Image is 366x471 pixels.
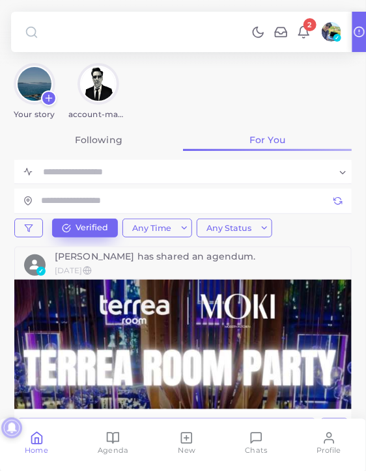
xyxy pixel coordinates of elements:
div: [PERSON_NAME] has shared an agendum. [55,252,342,261]
button: filter-btn [14,219,43,238]
span: 2 [303,18,317,31]
span: Profile [317,445,341,455]
svg: person fill [28,258,41,271]
a: New [178,428,195,459]
a: Profile [317,428,341,459]
button: Verified [52,219,118,238]
a: 2 [292,25,315,39]
span: Home [25,445,48,455]
input: Search for option [38,163,335,181]
a: Home [25,428,48,459]
span: ✓ [36,267,46,276]
div: Search for option [37,160,352,183]
button: Any Status [197,219,272,237]
a: Following [14,129,183,151]
a: For You [183,129,352,151]
div: account-manager [68,110,128,119]
button: Any Time [122,219,192,237]
span: Chats [246,445,268,455]
a: Chats [246,428,268,459]
small: [DATE] [55,265,83,275]
button: person fill✓ [24,254,46,276]
li: Invitations [270,25,292,39]
span: Agenda [98,445,128,455]
a: Agenda [98,428,128,459]
div: Your story [14,110,55,119]
span: New [178,445,195,455]
span: ✓ [333,34,342,42]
